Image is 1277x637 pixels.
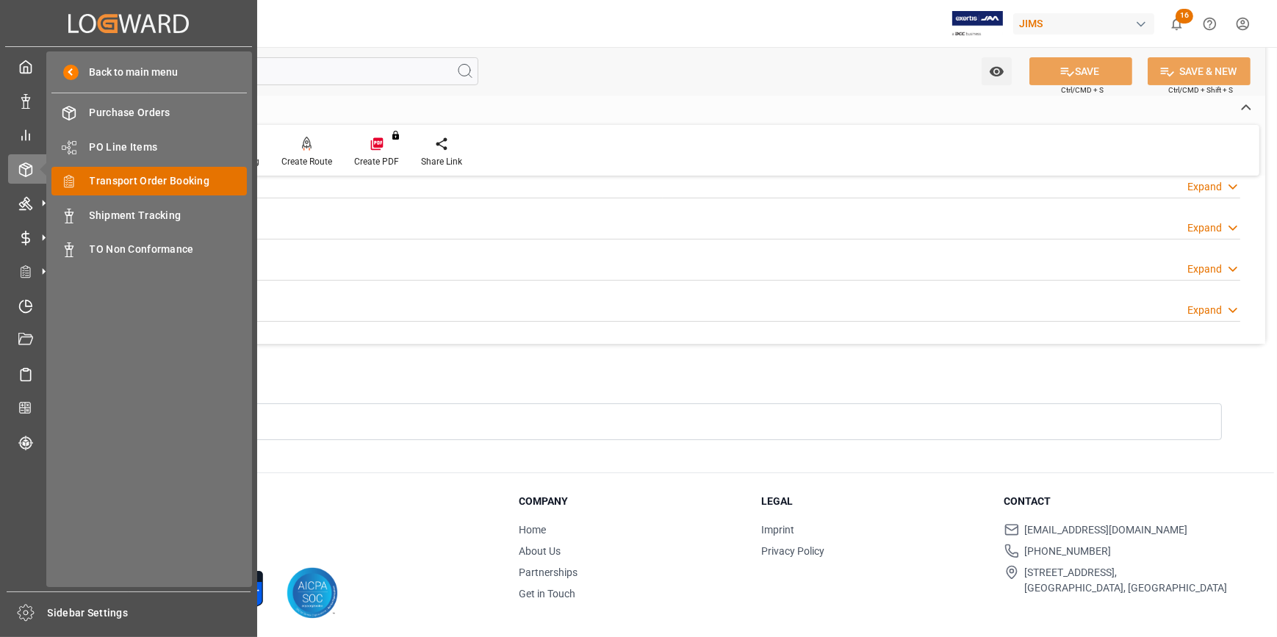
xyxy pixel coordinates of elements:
a: PO Line Items [51,132,247,161]
span: Ctrl/CMD + Shift + S [1168,84,1233,96]
span: Back to main menu [79,65,178,80]
button: show 16 new notifications [1160,7,1193,40]
h3: Legal [761,494,985,509]
input: Search Fields [68,57,478,85]
a: Home [519,524,546,536]
a: Tracking Shipment [8,428,249,456]
span: Sidebar Settings [48,605,251,621]
div: Expand [1187,303,1222,318]
a: Imprint [761,524,794,536]
a: Sailing Schedules [8,359,249,388]
div: Create Route [281,155,332,168]
a: About Us [519,545,561,557]
div: Expand [1187,262,1222,277]
div: Share Link [421,155,462,168]
a: Privacy Policy [761,545,824,557]
button: Help Center [1193,7,1226,40]
a: Get in Touch [519,588,575,600]
img: AICPA SOC [287,567,338,619]
a: Transport Order Booking [51,167,247,195]
a: TO Non Conformance [51,235,247,264]
a: My Cockpit [8,52,249,81]
p: Version [DATE] [97,541,482,554]
h3: Contact [1004,494,1229,509]
span: [PHONE_NUMBER] [1025,544,1112,559]
span: Shipment Tracking [90,208,248,223]
span: Ctrl/CMD + S [1061,84,1104,96]
span: [STREET_ADDRESS], [GEOGRAPHIC_DATA], [GEOGRAPHIC_DATA] [1025,565,1228,596]
button: JIMS [1013,10,1160,37]
a: CO2 Calculator [8,394,249,422]
img: Exertis%20JAM%20-%20Email%20Logo.jpg_1722504956.jpg [952,11,1003,37]
a: Partnerships [519,566,578,578]
span: PO Line Items [90,140,248,155]
div: Expand [1187,179,1222,195]
span: Transport Order Booking [90,173,248,189]
div: JIMS [1013,13,1154,35]
a: Data Management [8,86,249,115]
a: Timeslot Management V2 [8,291,249,320]
a: My Reports [8,120,249,149]
span: 16 [1176,9,1193,24]
a: Purchase Orders [51,98,247,127]
button: SAVE [1029,57,1132,85]
button: SAVE & NEW [1148,57,1251,85]
div: Expand [1187,220,1222,236]
span: [EMAIL_ADDRESS][DOMAIN_NAME] [1025,522,1188,538]
span: TO Non Conformance [90,242,248,257]
span: Purchase Orders [90,105,248,120]
p: © 2025 Logward. All rights reserved. [97,528,482,541]
a: Shipment Tracking [51,201,247,229]
button: open menu [982,57,1012,85]
h3: Company [519,494,743,509]
a: Document Management [8,325,249,354]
